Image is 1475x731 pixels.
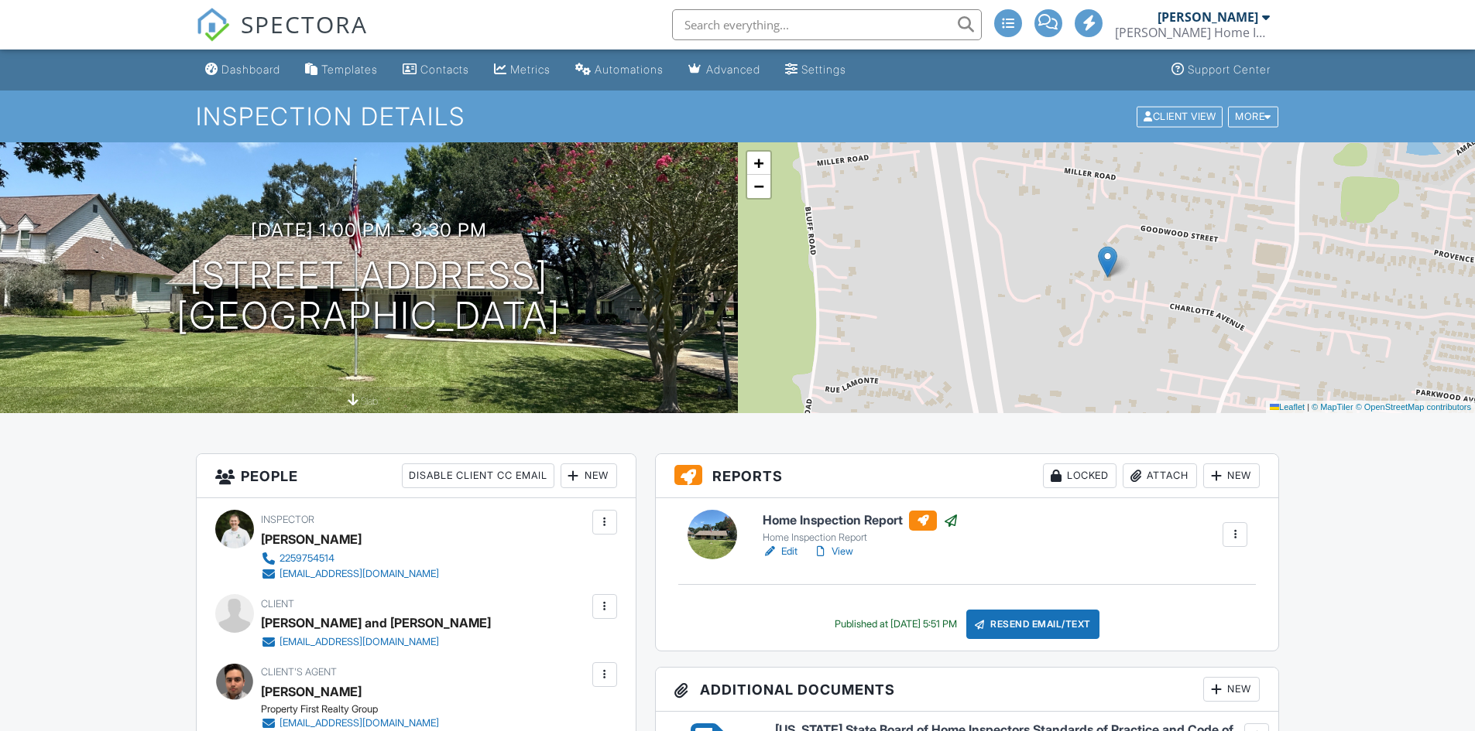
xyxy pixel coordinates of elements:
[753,176,763,196] span: −
[197,454,636,498] h3: People
[1270,402,1305,412] a: Leaflet
[280,717,439,729] div: [EMAIL_ADDRESS][DOMAIN_NAME]
[321,63,378,76] div: Templates
[261,528,362,551] div: [PERSON_NAME]
[1307,402,1309,412] span: |
[1312,402,1353,412] a: © MapTiler
[595,63,664,76] div: Automations
[656,668,1279,712] h3: Additional Documents
[569,56,670,84] a: Automations (Advanced)
[251,220,487,241] h3: [DATE] 1:00 pm - 3:30 pm
[1043,463,1117,488] div: Locked
[763,511,959,531] h6: Home Inspection Report
[261,703,451,716] div: Property First Realty Group
[1137,106,1223,127] div: Client View
[402,463,554,488] div: Disable Client CC Email
[1228,106,1278,127] div: More
[747,152,770,175] a: Zoom in
[1188,63,1271,76] div: Support Center
[177,255,561,337] h1: [STREET_ADDRESS] [GEOGRAPHIC_DATA]
[396,56,475,84] a: Contacts
[261,634,479,650] a: [EMAIL_ADDRESS][DOMAIN_NAME]
[299,56,384,84] a: Templates
[280,636,439,648] div: [EMAIL_ADDRESS][DOMAIN_NAME]
[196,8,230,42] img: The Best Home Inspection Software - Spectora
[801,63,846,76] div: Settings
[221,63,280,76] div: Dashboard
[261,716,439,731] a: [EMAIL_ADDRESS][DOMAIN_NAME]
[1115,25,1270,40] div: Whit Green Home Inspections LLC
[488,56,557,84] a: Metrics
[561,463,617,488] div: New
[1203,677,1260,702] div: New
[763,511,959,545] a: Home Inspection Report Home Inspection Report
[672,9,982,40] input: Search everything...
[779,56,852,84] a: Settings
[1158,9,1258,25] div: [PERSON_NAME]
[196,21,368,53] a: SPECTORA
[813,544,853,559] a: View
[261,666,337,678] span: Client's Agent
[261,551,439,566] a: 2259754514
[1165,56,1277,84] a: Support Center
[510,63,551,76] div: Metrics
[261,611,491,634] div: [PERSON_NAME] and [PERSON_NAME]
[280,568,439,580] div: [EMAIL_ADDRESS][DOMAIN_NAME]
[420,63,469,76] div: Contacts
[656,454,1279,498] h3: Reports
[1356,402,1471,412] a: © OpenStreetMap contributors
[763,544,798,559] a: Edit
[753,153,763,173] span: +
[966,610,1099,639] div: Resend Email/Text
[261,680,362,703] a: [PERSON_NAME]
[1123,463,1197,488] div: Attach
[1203,463,1260,488] div: New
[706,63,760,76] div: Advanced
[1098,246,1117,278] img: Marker
[199,56,286,84] a: Dashboard
[1135,110,1226,121] a: Client View
[763,531,959,544] div: Home Inspection Report
[835,618,957,630] div: Published at [DATE] 5:51 PM
[241,8,368,40] span: SPECTORA
[361,395,378,407] span: slab
[196,103,1280,130] h1: Inspection Details
[261,598,294,610] span: Client
[261,566,439,582] a: [EMAIL_ADDRESS][DOMAIN_NAME]
[261,514,314,525] span: Inspector
[682,56,767,84] a: Advanced
[747,175,770,198] a: Zoom out
[280,552,334,565] div: 2259754514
